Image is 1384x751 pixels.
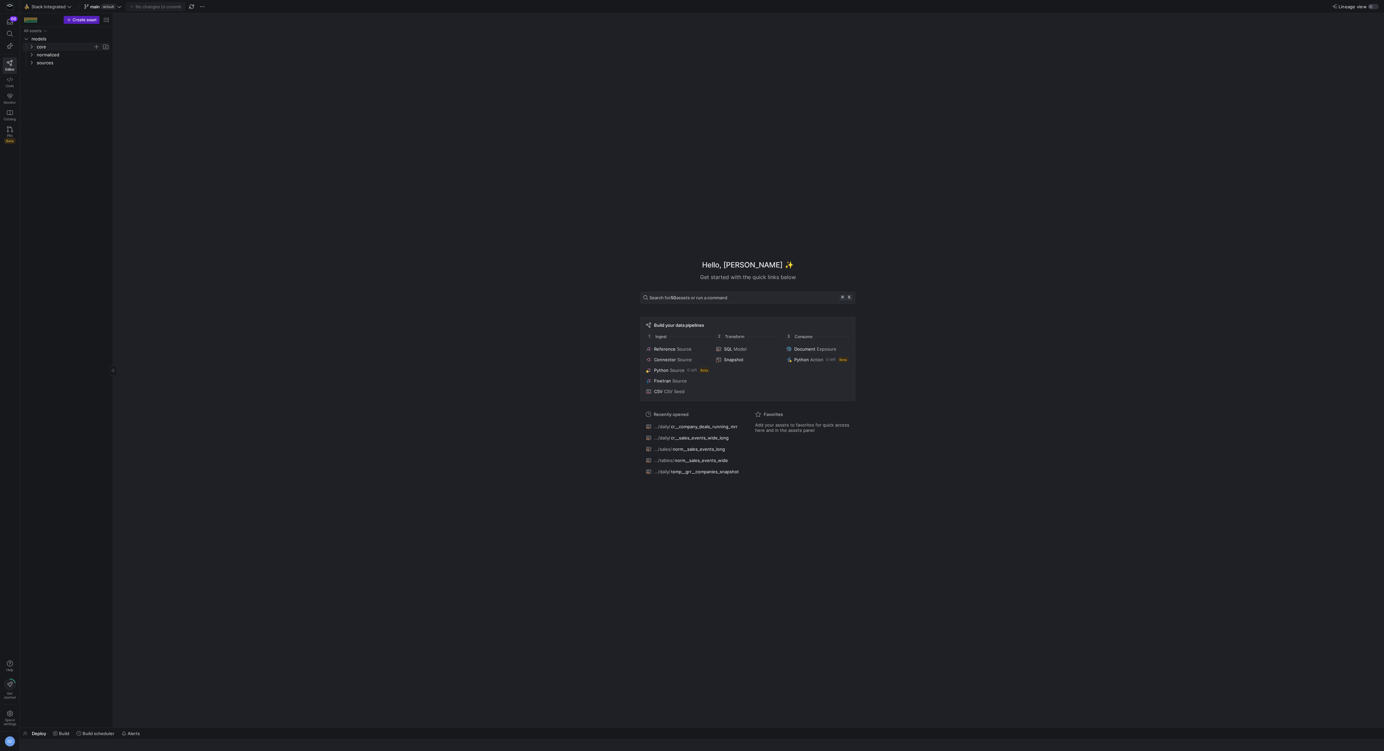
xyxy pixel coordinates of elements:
[654,357,676,362] span: Connector
[840,295,846,301] kbd: ⌘
[4,691,16,699] span: Get started
[677,357,692,362] span: Source
[10,16,18,22] div: 66
[24,29,41,33] div: All assets
[654,346,676,352] span: Reference
[6,84,14,88] span: Code
[5,67,15,71] span: Editor
[687,368,697,373] span: 0 left
[654,378,671,383] span: Fivetran
[3,708,17,729] a: Spacesettings
[785,356,851,364] button: PythonAction0 leftBeta
[671,295,676,300] strong: 50
[128,731,140,736] span: Alerts
[654,322,704,328] span: Build your data pipelines
[794,357,809,362] span: Python
[83,2,123,11] button: maindefault
[59,731,69,736] span: Build
[654,446,672,452] span: .../sales/
[664,389,685,394] span: CSV Seed
[817,346,836,352] span: Exposure
[31,35,109,43] span: models
[644,433,742,442] button: .../daily/cr__sales_events_wide_long
[23,35,110,43] div: Press SPACE to select this row.
[37,51,109,59] span: normalized
[4,718,16,726] span: Space settings
[810,357,823,362] span: Action
[764,412,783,417] span: Favorites
[90,4,100,9] span: main
[645,366,711,374] button: PythonSource0 leftBeta
[31,4,66,9] span: Stack Integrated
[74,728,117,739] button: Build scheduler
[64,16,99,24] button: Create asset
[4,117,16,121] span: Catalog
[4,138,15,144] span: Beta
[673,446,725,452] span: norm__sales_events_long
[5,736,15,747] div: DZ
[654,368,669,373] span: Python
[702,260,794,270] h1: Hello, [PERSON_NAME] ✨
[23,27,110,35] div: Press SPACE to select this row.
[654,435,670,440] span: .../daily/
[645,387,711,395] button: CSVCSV Seed
[755,422,850,433] span: Add your assets to favorites for quick access here and in the assets panel
[846,295,852,301] kbd: k
[715,345,781,353] button: SQLModel
[23,43,110,51] div: Press SPACE to select this row.
[645,345,711,353] button: ReferenceSource
[24,4,29,9] span: 🍌
[838,357,848,362] span: Beta
[83,731,114,736] span: Build scheduler
[671,469,739,474] span: temp__grr__companies_snapshot
[734,346,747,352] span: Model
[101,4,116,9] span: default
[1339,4,1367,9] span: Lineage view
[670,368,685,373] span: Source
[6,668,14,672] span: Help
[672,378,687,383] span: Source
[826,357,836,362] span: 0 left
[649,295,727,300] span: Search for assets or run a command
[7,3,13,10] img: https://storage.googleapis.com/y42-prod-data-exchange/images/Yf2Qvegn13xqq0DljGMI0l8d5Zqtiw36EXr8...
[3,734,17,748] button: DZ
[119,728,143,739] button: Alerts
[715,356,781,364] button: Snapshot
[640,273,855,281] div: Get started with the quick links below
[724,357,744,362] span: Snapshot
[3,16,17,28] button: 66
[3,74,17,90] a: Code
[7,134,13,138] span: PRs
[644,445,742,453] button: .../sales/norm__sales_events_long
[23,51,110,59] div: Press SPACE to select this row.
[4,100,16,104] span: Monitor
[645,356,711,364] button: ConnectorSource
[640,292,855,304] button: Search for50assets or run a command⌘k
[785,345,851,353] button: DocumentExposure
[73,18,96,22] span: Create asset
[32,731,46,736] span: Deploy
[37,59,109,67] span: sources
[654,458,674,463] span: .../tables/
[675,458,728,463] span: norm__sales_events_wide
[654,412,689,417] span: Recently opened
[23,2,73,11] button: 🍌Stack Integrated
[671,424,738,429] span: cr__company_deals_running_mrr
[677,346,692,352] span: Source
[3,57,17,74] a: Editor
[654,424,670,429] span: .../daily/
[3,124,17,146] a: PRsBeta
[644,422,742,431] button: .../daily/cr__company_deals_running_mrr
[3,676,17,702] button: Getstarted
[3,1,17,12] a: https://storage.googleapis.com/y42-prod-data-exchange/images/Yf2Qvegn13xqq0DljGMI0l8d5Zqtiw36EXr8...
[50,728,72,739] button: Build
[654,389,663,394] span: CSV
[3,107,17,124] a: Catalog
[3,90,17,107] a: Monitor
[699,368,709,373] span: Beta
[3,658,17,675] button: Help
[671,435,729,440] span: cr__sales_events_wide_long
[23,59,110,67] div: Press SPACE to select this row.
[644,456,742,465] button: .../tables/norm__sales_events_wide
[645,377,711,385] button: FivetranSource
